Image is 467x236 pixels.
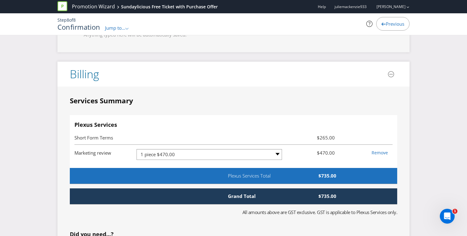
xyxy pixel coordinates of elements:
[70,96,133,106] legend: Services Summary
[223,193,270,200] span: Grand Total
[74,150,111,156] span: Marketing review
[73,17,76,23] span: 8
[57,23,100,31] h1: Confirmation
[121,4,218,10] div: Sundaylicious Free Ticket with Purchase Offer
[74,135,113,141] span: Short Form Terms
[372,150,388,156] a: Remove
[223,173,294,179] span: Plexus Services Total
[386,21,404,27] span: Previous
[440,209,455,224] iframe: Intercom live chat
[69,17,73,23] span: of
[70,68,99,80] h3: Billing
[270,193,341,200] span: $735.00
[242,209,398,215] span: All amounts above are GST exclusive. GST is applicable to Plexus Services only.
[287,134,340,141] span: $265.00
[72,3,115,10] a: Promotion Wizard
[452,209,457,214] span: 1
[334,4,367,9] span: juliemackenzie933
[67,17,69,23] span: 8
[57,17,67,23] span: Step
[318,4,326,9] a: Help
[287,149,340,157] span: $470.00
[74,122,393,128] h4: Plexus Services
[105,25,125,31] span: Jump to...
[294,173,341,179] span: $735.00
[370,4,406,9] a: [PERSON_NAME]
